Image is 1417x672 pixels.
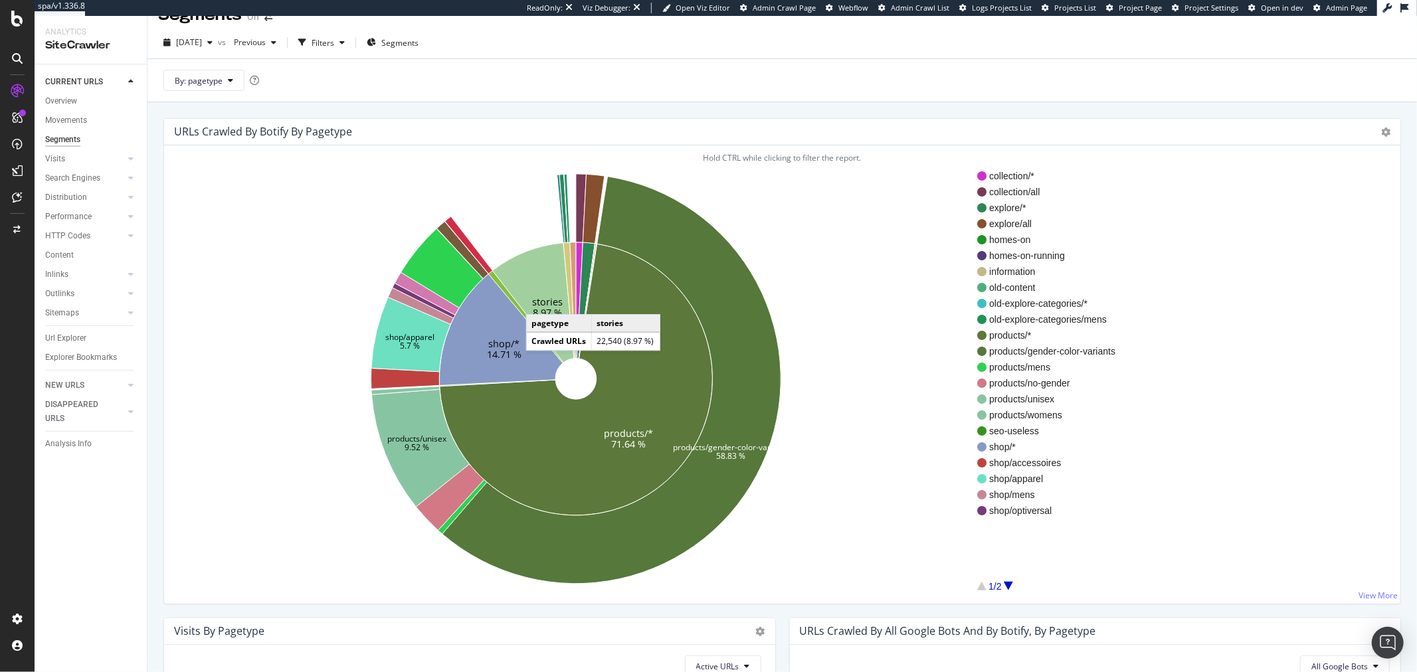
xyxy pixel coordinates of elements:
[45,398,112,426] div: DISAPPEARED URLS
[247,10,259,23] div: On
[989,345,1115,358] span: products/gender-color-variants
[696,661,739,672] span: Active URLs
[800,622,1096,640] h4: URLs Crawled by All Google Bots and by Botify, by pagetype
[45,133,80,147] div: Segments
[1054,3,1096,13] span: Projects List
[45,191,124,205] a: Distribution
[527,315,592,333] td: pagetype
[1119,3,1162,13] span: Project Page
[45,94,138,108] a: Overview
[989,313,1115,326] span: old-explore-categories/mens
[45,331,86,345] div: Url Explorer
[293,32,350,53] button: Filters
[45,229,90,243] div: HTTP Codes
[989,329,1115,342] span: products/*
[174,123,352,141] h4: URLs Crawled By Botify By pagetype
[612,438,646,450] text: 71.64 %
[45,287,74,301] div: Outlinks
[45,210,124,224] a: Performance
[989,249,1115,262] span: homes-on-running
[592,333,660,350] td: 22,540 (8.97 %)
[1106,3,1162,13] a: Project Page
[891,3,949,13] span: Admin Crawl List
[45,398,124,426] a: DISAPPEARED URLS
[388,433,448,444] text: products/unisex
[826,3,868,13] a: Webflow
[989,456,1115,469] span: shop/accessoires
[989,424,1115,438] span: seo-useless
[45,437,92,451] div: Analysis Info
[717,450,746,462] text: 58.83 %
[45,437,138,451] a: Analysis Info
[989,408,1115,422] span: products/womens
[45,114,87,127] div: Movements
[45,171,100,185] div: Search Engines
[381,37,419,48] span: Segments
[532,295,563,308] text: stories
[45,306,124,320] a: Sitemaps
[605,427,654,440] text: products/*
[878,3,949,13] a: Admin Crawl List
[405,442,430,453] text: 9.52 %
[229,32,282,53] button: Previous
[45,378,124,392] a: NEW URLS
[959,3,1032,13] a: Logs Projects List
[45,94,77,108] div: Overview
[361,32,424,53] button: Segments
[583,3,630,13] div: Viz Debugger:
[218,37,229,48] span: vs
[704,152,862,163] span: Hold CTRL while clicking to filter the report.
[45,75,124,89] a: CURRENT URLS
[312,37,334,48] div: Filters
[45,27,136,38] div: Analytics
[264,12,272,21] div: arrow-right-arrow-left
[45,331,138,345] a: Url Explorer
[163,70,244,91] button: By: pagetype
[45,75,103,89] div: CURRENT URLS
[989,488,1115,501] span: shop/mens
[1359,590,1398,601] a: View More
[45,287,124,301] a: Outlinks
[674,442,789,453] text: products/gender-color-variants
[662,3,730,13] a: Open Viz Editor
[45,210,92,224] div: Performance
[174,622,264,640] h4: Visits by pagetype
[1372,627,1404,659] div: Open Intercom Messenger
[972,3,1032,13] span: Logs Projects List
[45,152,65,166] div: Visits
[229,37,266,48] span: Previous
[676,3,730,13] span: Open Viz Editor
[45,306,79,320] div: Sitemaps
[158,32,218,53] button: [DATE]
[989,169,1115,183] span: collection/*
[989,361,1115,374] span: products/mens
[989,297,1115,310] span: old-explore-categories/*
[45,191,87,205] div: Distribution
[1261,3,1303,13] span: Open in dev
[753,3,816,13] span: Admin Crawl Page
[45,229,124,243] a: HTTP Codes
[989,580,1001,593] div: 1/2
[385,331,434,342] text: shop/apparel
[989,440,1115,454] span: shop/*
[989,377,1115,390] span: products/no-gender
[592,315,660,333] td: stories
[45,114,138,127] a: Movements
[533,306,562,319] text: 8.97 %
[989,504,1115,517] span: shop/optiversal
[527,333,592,350] td: Crawled URLs
[1381,127,1390,137] i: Options
[989,392,1115,406] span: products/unisex
[45,351,117,365] div: Explorer Bookmarks
[756,627,765,636] i: Options
[527,3,563,13] div: ReadOnly:
[158,4,242,27] div: Segments
[989,217,1115,230] span: explore/all
[1313,3,1367,13] a: Admin Page
[488,337,520,350] text: shop/*
[45,248,74,262] div: Content
[45,351,138,365] a: Explorer Bookmarks
[176,37,202,48] span: 2025 Aug. 16th
[1184,3,1238,13] span: Project Settings
[45,268,68,282] div: Inlinks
